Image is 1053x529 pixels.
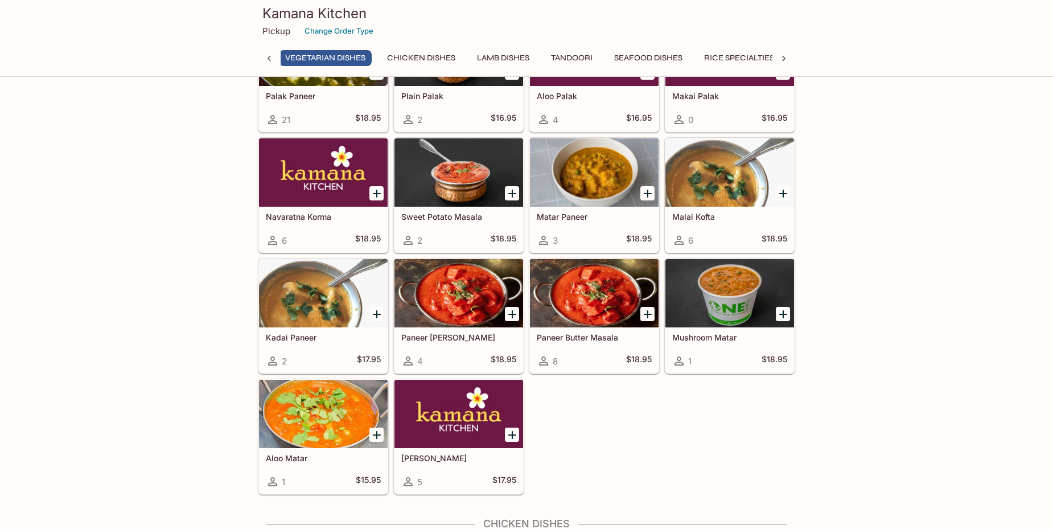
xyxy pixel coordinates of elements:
[608,50,689,66] button: Seafood Dishes
[282,235,287,246] span: 6
[537,333,652,342] h5: Paneer Butter Masala
[545,50,599,66] button: Tandoori
[471,50,536,66] button: Lamb Dishes
[355,233,381,247] h5: $18.95
[369,307,384,321] button: Add Kadai Paneer
[530,138,659,207] div: Matar Paneer
[688,235,693,246] span: 6
[530,18,659,86] div: Aloo Palak
[665,259,794,327] div: Mushroom Matar
[491,233,516,247] h5: $18.95
[492,475,516,489] h5: $17.95
[762,113,787,126] h5: $16.95
[537,91,652,101] h5: Aloo Palak
[357,354,381,368] h5: $17.95
[394,18,523,86] div: Plain Palak
[259,138,388,207] div: Navaratna Korma
[665,259,795,374] a: Mushroom Matar1$18.95
[417,235,422,246] span: 2
[259,259,388,327] div: Kadai Paneer
[401,333,516,342] h5: Paneer [PERSON_NAME]
[665,138,794,207] div: Malai Kofta
[530,259,659,327] div: Paneer Butter Masala
[672,333,787,342] h5: Mushroom Matar
[553,235,558,246] span: 3
[417,356,423,367] span: 4
[640,186,655,200] button: Add Matar Paneer
[529,259,659,374] a: Paneer Butter Masala8$18.95
[259,380,388,448] div: Aloo Matar
[355,113,381,126] h5: $18.95
[259,18,388,86] div: Palak Paneer
[529,138,659,253] a: Matar Paneer3$18.95
[266,212,381,222] h5: Navaratna Korma
[266,91,381,101] h5: Palak Paneer
[417,477,422,487] span: 5
[401,212,516,222] h5: Sweet Potato Masala
[491,113,516,126] h5: $16.95
[394,138,524,253] a: Sweet Potato Masala2$18.95
[505,186,519,200] button: Add Sweet Potato Masala
[688,114,693,125] span: 0
[262,5,791,22] h3: Kamana Kitchen
[401,91,516,101] h5: Plain Palak
[369,428,384,442] button: Add Aloo Matar
[258,259,388,374] a: Kadai Paneer2$17.95
[505,307,519,321] button: Add Paneer Tikka Masala
[665,138,795,253] a: Malai Kofta6$18.95
[282,114,290,125] span: 21
[553,356,558,367] span: 8
[401,453,516,463] h5: [PERSON_NAME]
[258,138,388,253] a: Navaratna Korma6$18.95
[665,18,794,86] div: Makai Palak
[491,354,516,368] h5: $18.95
[776,186,790,200] button: Add Malai Kofta
[553,114,558,125] span: 4
[266,453,381,463] h5: Aloo Matar
[626,113,652,126] h5: $16.95
[505,428,519,442] button: Add Daal Makhni
[381,50,462,66] button: Chicken Dishes
[417,114,422,125] span: 2
[672,212,787,222] h5: Malai Kofta
[698,50,780,66] button: Rice Specialties
[776,307,790,321] button: Add Mushroom Matar
[279,50,372,66] button: Vegetarian Dishes
[626,354,652,368] h5: $18.95
[258,379,388,494] a: Aloo Matar1$15.95
[299,22,379,40] button: Change Order Type
[356,475,381,489] h5: $15.95
[640,307,655,321] button: Add Paneer Butter Masala
[282,356,287,367] span: 2
[262,26,290,36] p: Pickup
[537,212,652,222] h5: Matar Paneer
[394,380,523,448] div: Daal Makhni
[762,354,787,368] h5: $18.95
[394,138,523,207] div: Sweet Potato Masala
[762,233,787,247] h5: $18.95
[369,186,384,200] button: Add Navaratna Korma
[626,233,652,247] h5: $18.95
[266,333,381,342] h5: Kadai Paneer
[282,477,285,487] span: 1
[672,91,787,101] h5: Makai Palak
[394,379,524,494] a: [PERSON_NAME]5$17.95
[394,259,524,374] a: Paneer [PERSON_NAME]4$18.95
[394,259,523,327] div: Paneer Tikka Masala
[688,356,692,367] span: 1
